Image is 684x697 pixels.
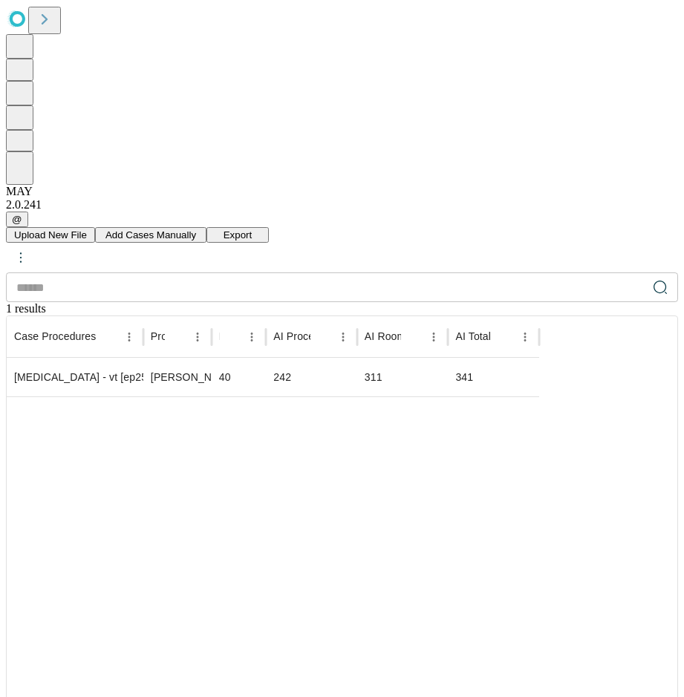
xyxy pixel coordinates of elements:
[6,227,95,243] button: Upload New File
[14,229,87,240] span: Upload New File
[515,327,535,347] button: Menu
[455,329,541,344] span: Includes set-up, patient in-room to patient out-of-room, and clean-up
[14,329,96,344] span: Scheduled procedures
[224,229,253,240] span: Export
[241,327,262,347] button: Menu
[206,228,269,240] a: Export
[403,327,423,347] button: Sort
[187,327,208,347] button: Menu
[6,198,678,212] div: 2.0.241
[6,212,28,227] button: @
[365,371,382,383] span: 311
[119,327,140,347] button: Menu
[6,302,46,315] span: 1 results
[105,229,196,240] span: Add Cases Manually
[219,329,273,344] span: Patient Age
[219,359,259,396] div: 40
[95,227,206,243] button: Add Cases Manually
[206,227,269,243] button: Export
[312,327,333,347] button: Sort
[333,327,354,347] button: Menu
[423,327,444,347] button: Menu
[166,327,187,347] button: Sort
[14,359,136,396] div: [MEDICAL_DATA] - vt [ep251]
[273,371,291,383] span: 242
[7,244,34,271] button: kebab-menu
[97,327,118,347] button: Sort
[12,214,22,225] span: @
[494,327,515,347] button: Sort
[273,329,385,344] span: Time-out to extubation/pocket closure
[6,185,678,198] div: MAY
[221,327,241,347] button: Sort
[151,359,204,396] div: [PERSON_NAME], M.D. [1416359]
[151,329,213,344] span: Proceduralist
[365,329,456,344] span: Patient in room to patient out of room
[455,371,473,383] span: 341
